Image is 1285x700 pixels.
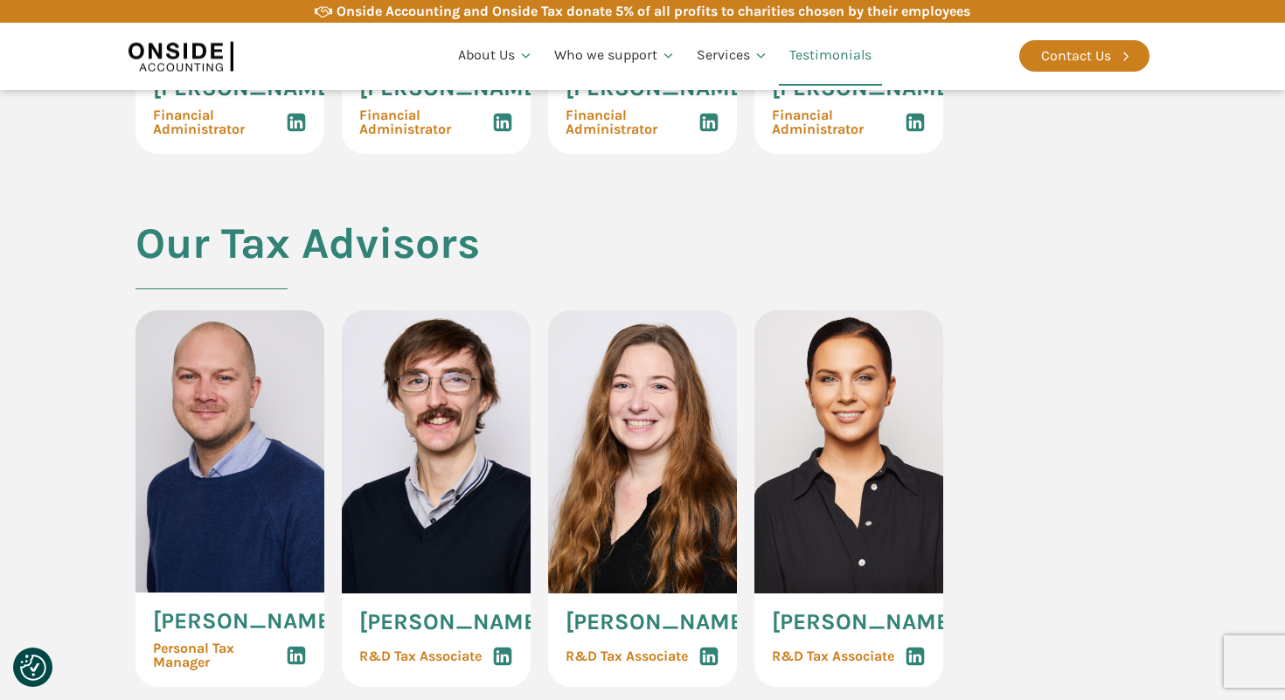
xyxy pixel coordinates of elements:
div: Contact Us [1041,45,1111,67]
span: R&D Tax Associate [359,649,482,663]
span: R&D Tax Associate [566,649,688,663]
h2: Our Tax Advisors [135,219,480,310]
a: Contact Us [1019,40,1150,72]
img: Onside Accounting [128,36,233,76]
span: [PERSON_NAME] [772,611,957,634]
a: Who we support [544,26,686,86]
span: [PERSON_NAME] [153,610,338,633]
a: Testimonials [779,26,882,86]
span: R&D Tax Associate [772,649,894,663]
button: Consent Preferences [20,655,46,681]
img: Revisit consent button [20,655,46,681]
span: Financial Administrator [359,108,492,136]
a: Services [686,26,779,86]
span: Financial Administrator [153,108,286,136]
a: About Us [448,26,544,86]
span: [PERSON_NAME] [359,611,545,634]
span: Financial Administrator [566,108,698,136]
span: Financial Administrator [772,108,905,136]
span: [PERSON_NAME] [566,77,751,100]
span: [PERSON_NAME] [772,77,957,100]
span: [PERSON_NAME] [359,77,545,100]
span: [PERSON_NAME] [566,611,751,634]
span: Personal Tax Manager [153,641,286,669]
span: [PERSON_NAME] [153,77,338,100]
